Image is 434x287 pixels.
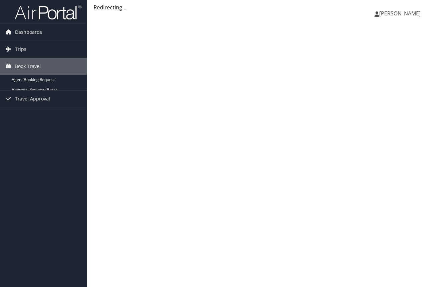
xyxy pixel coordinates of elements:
[15,58,41,75] span: Book Travel
[15,24,42,41] span: Dashboards
[15,41,26,58] span: Trips
[94,3,427,11] div: Redirecting...
[15,90,50,107] span: Travel Approval
[15,4,82,20] img: airportal-logo.png
[375,3,427,23] a: [PERSON_NAME]
[379,10,421,17] span: [PERSON_NAME]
